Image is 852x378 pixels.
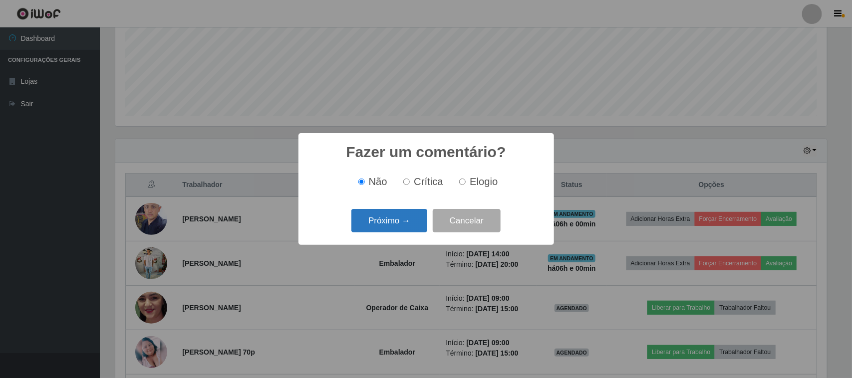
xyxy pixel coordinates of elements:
h2: Fazer um comentário? [346,143,506,161]
span: Crítica [414,176,443,187]
input: Não [358,179,365,185]
input: Elogio [459,179,466,185]
span: Elogio [470,176,498,187]
button: Próximo → [351,209,427,232]
input: Crítica [403,179,410,185]
button: Cancelar [433,209,501,232]
span: Não [369,176,387,187]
